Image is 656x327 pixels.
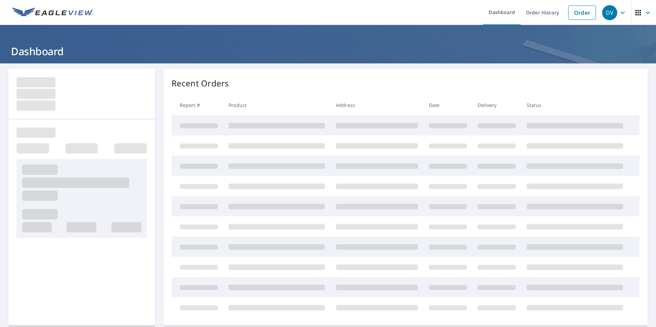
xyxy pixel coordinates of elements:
th: Report # [172,95,223,115]
h1: Dashboard [8,44,648,58]
p: Recent Orders [172,77,229,89]
img: EV Logo [12,8,93,18]
th: Product [223,95,330,115]
th: Delivery [472,95,521,115]
th: Address [330,95,423,115]
th: Date [423,95,472,115]
div: DV [602,5,617,20]
th: Status [521,95,629,115]
a: Order [568,5,596,20]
